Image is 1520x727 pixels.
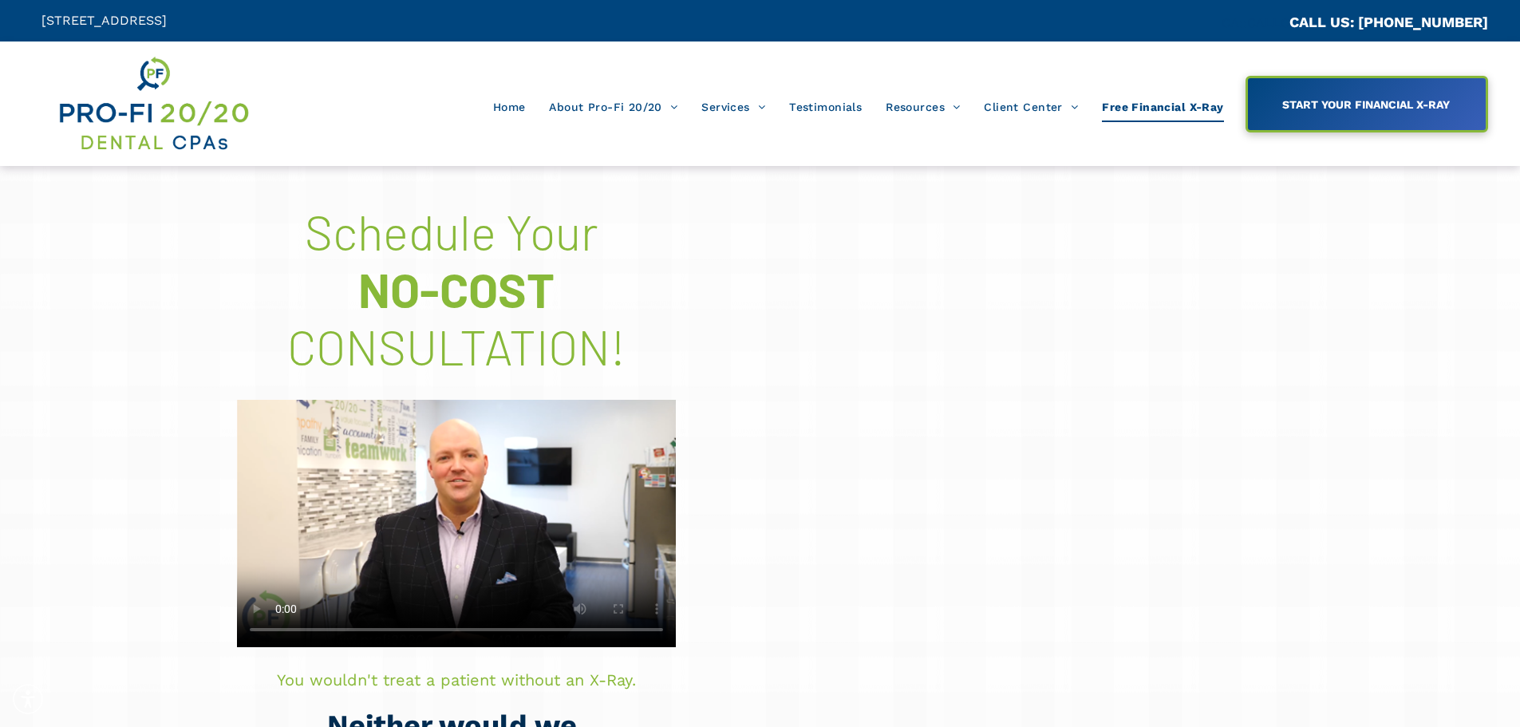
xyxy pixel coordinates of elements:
span: Schedule Your [305,203,598,260]
span: START YOUR FINANCIAL X-RAY [1277,90,1455,119]
a: Client Center [972,92,1090,122]
a: Free Financial X-Ray [1090,92,1235,122]
a: About Pro-Fi 20/20 [537,92,689,122]
a: START YOUR FINANCIAL X-RAY [1246,76,1488,132]
a: Resources [874,92,972,122]
span: You wouldn't treat a patient without an X-Ray. [277,670,636,689]
span: [STREET_ADDRESS] [41,13,167,28]
a: Home [481,92,538,122]
a: CALL US: [PHONE_NUMBER] [1289,14,1488,30]
span: CA::CALLC [1222,15,1289,30]
a: Services [689,92,777,122]
font: CONSULTATION! [287,318,626,375]
a: Testimonials [777,92,874,122]
img: Get Dental CPA Consulting, Bookkeeping, & Bank Loans [57,53,250,154]
font: NO-COST [358,260,555,318]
